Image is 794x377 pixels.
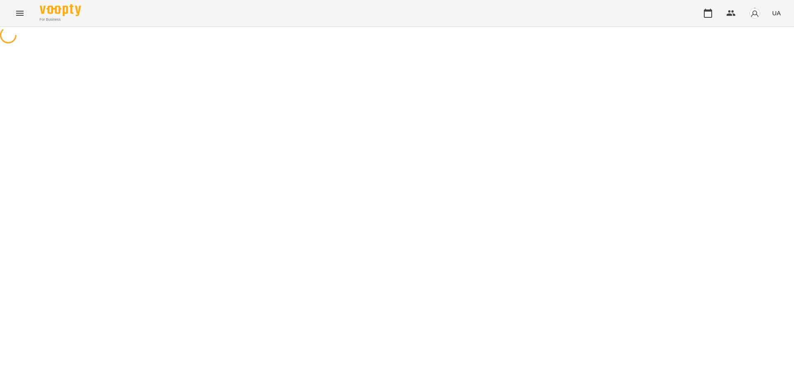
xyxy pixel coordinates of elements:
[40,17,81,22] span: For Business
[749,7,761,19] img: avatar_s.png
[10,3,30,23] button: Menu
[40,4,81,16] img: Voopty Logo
[769,5,784,21] button: UA
[772,9,781,17] span: UA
